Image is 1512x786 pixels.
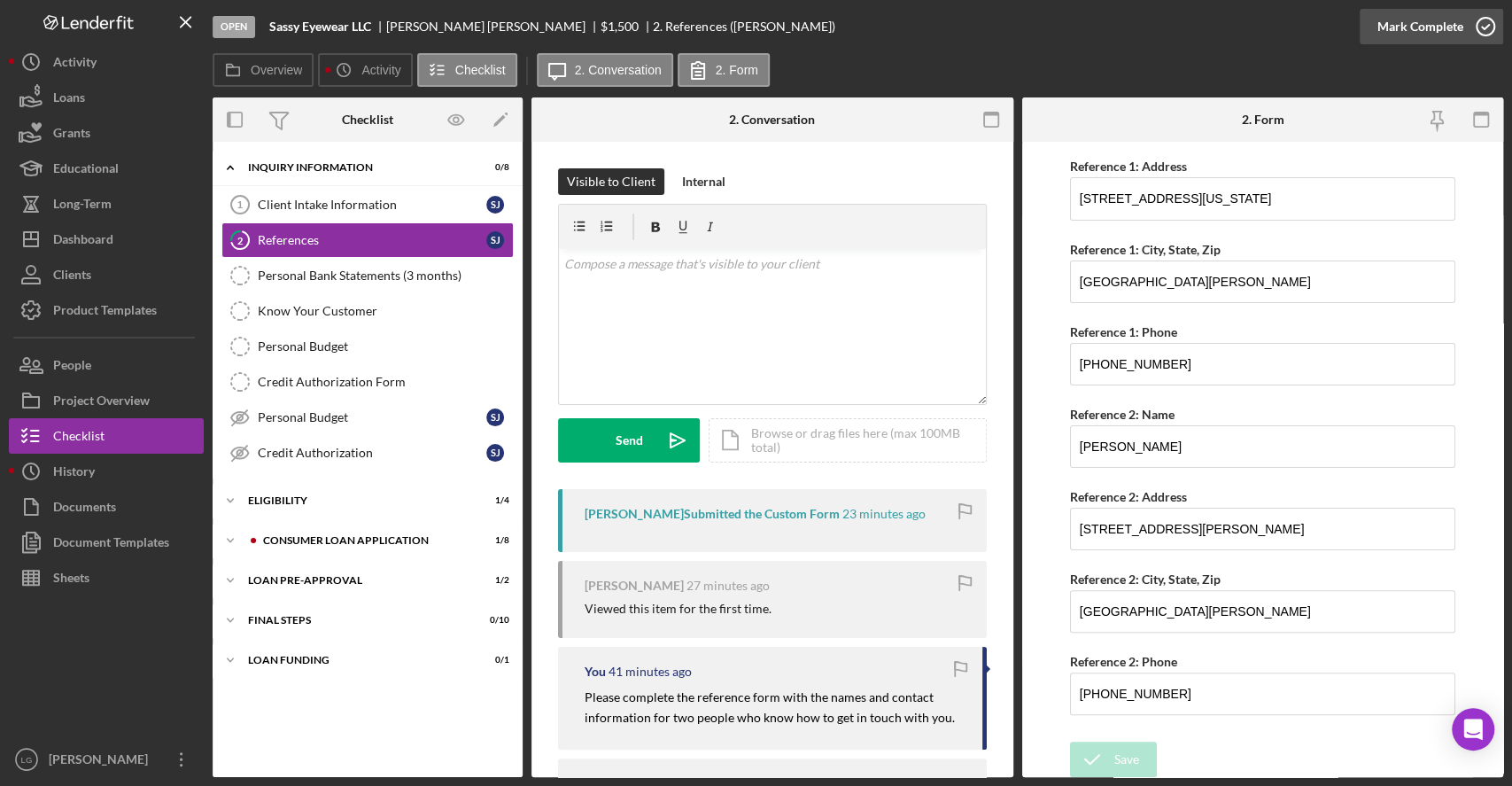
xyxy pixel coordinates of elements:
div: Client Intake Information [258,198,486,212]
div: Personal Budget [258,339,513,354]
time: 2025-10-01 19:57 [609,665,692,679]
button: Documents [9,489,204,525]
div: S J [486,196,504,214]
label: Reference 1: Address [1070,159,1187,174]
div: [PERSON_NAME] [PERSON_NAME] [386,19,601,34]
div: Viewed this item for the first time. [585,602,772,616]
div: 2. Conversation [729,113,815,127]
tspan: 2 [237,234,243,245]
div: Project Overview [53,383,150,423]
label: 2. Form [716,63,758,77]
div: FINAL STEPS [248,615,465,626]
div: Credit Authorization [258,446,486,460]
a: Activity [9,44,204,80]
div: Personal Budget [258,410,486,424]
button: 2. Conversation [537,53,673,87]
div: 0 / 10 [477,615,509,626]
div: Open [213,16,255,38]
div: 2. Form [1241,113,1283,127]
div: [PERSON_NAME] Submitted the Custom Form [585,507,840,521]
button: Document Templates [9,525,204,560]
button: Save [1070,742,1157,777]
label: Reference 2: City, State, Zip [1070,572,1221,587]
div: Documents [53,489,116,529]
div: 1 / 2 [477,575,509,586]
button: LG[PERSON_NAME] [9,742,204,777]
div: Checklist [53,418,105,458]
a: 2ReferencesSJ [221,222,514,258]
button: Internal [673,168,734,195]
text: LG [21,755,33,765]
button: Grants [9,115,204,151]
div: Loans [53,80,85,120]
div: S J [486,231,504,249]
div: 0 / 8 [477,162,509,173]
time: 2025-10-01 20:14 [842,507,926,521]
div: 1 / 4 [477,495,509,506]
mark: Please complete the reference form with the names and contact information for two people who know... [585,689,955,724]
div: [PERSON_NAME] [585,579,684,593]
button: Activity [318,53,412,87]
button: Overview [213,53,314,87]
div: Activity [53,44,97,84]
button: Checklist [417,53,517,87]
div: Product Templates [53,292,157,332]
label: Reference 2: Name [1070,407,1175,422]
div: You [585,665,606,679]
button: Dashboard [9,222,204,257]
button: Mark Complete [1360,9,1503,44]
a: Educational [9,151,204,186]
div: 0 / 1 [477,655,509,665]
a: Personal Budget [221,329,514,364]
b: Sassy Eyewear LLC [269,19,371,34]
button: Checklist [9,418,204,454]
time: 2025-10-01 20:11 [686,579,770,593]
a: Personal BudgetSJ [221,400,514,435]
a: 1Client Intake InformationSJ [221,187,514,222]
div: Send [616,418,643,463]
button: Sheets [9,560,204,595]
button: Visible to Client [558,168,664,195]
a: Project Overview [9,383,204,418]
label: 2. Conversation [575,63,662,77]
a: Personal Bank Statements (3 months) [221,258,514,293]
button: Loans [9,80,204,115]
button: People [9,347,204,383]
label: Reference 2: Phone [1070,654,1177,669]
a: Long-Term [9,186,204,222]
a: Credit Authorization Form [221,364,514,400]
div: Grants [53,115,90,155]
div: S J [486,409,504,426]
div: Visible to Client [567,168,655,195]
a: Credit AuthorizationSJ [221,435,514,471]
a: History [9,454,204,489]
div: 1 / 8 [477,535,509,546]
div: Save [1114,742,1139,777]
label: Activity [361,63,400,77]
button: Product Templates [9,292,204,328]
div: Inquiry Information [248,162,465,173]
button: Clients [9,257,204,292]
a: Know Your Customer [221,293,514,329]
div: Sheets [53,560,89,600]
div: Checklist [342,113,393,127]
button: Send [558,418,700,463]
tspan: 1 [237,199,243,210]
label: Reference 1: City, State, Zip [1070,242,1221,257]
div: Mark Complete [1377,9,1463,44]
div: Personal Bank Statements (3 months) [258,268,513,283]
div: History [53,454,95,494]
div: Clients [53,257,91,297]
div: Dashboard [53,222,113,261]
div: Eligibility [248,495,465,506]
div: Loan Funding [248,655,465,665]
button: 2. Form [678,53,770,87]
